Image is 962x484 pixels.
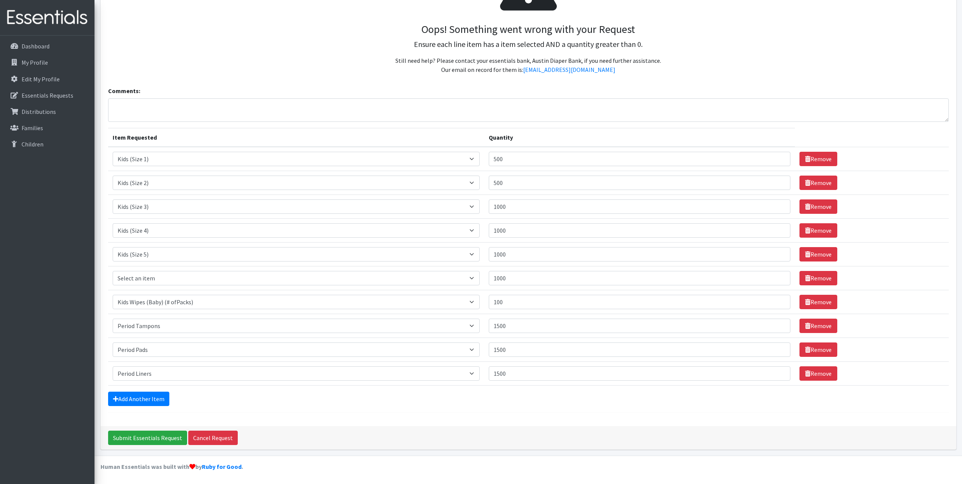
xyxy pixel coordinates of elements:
[22,59,48,66] p: My Profile
[799,342,837,357] a: Remove
[3,5,91,30] img: HumanEssentials
[799,176,837,190] a: Remove
[22,92,73,99] p: Essentials Requests
[799,295,837,309] a: Remove
[22,75,60,83] p: Edit My Profile
[3,55,91,70] a: My Profile
[101,463,243,470] strong: Human Essentials was built with by .
[3,39,91,54] a: Dashboard
[202,463,242,470] a: Ruby for Good
[3,120,91,135] a: Families
[799,223,837,238] a: Remove
[3,88,91,103] a: Essentials Requests
[799,366,837,381] a: Remove
[22,124,43,132] p: Families
[799,152,837,166] a: Remove
[22,108,56,115] p: Distributions
[3,137,91,152] a: Children
[114,39,943,50] p: Ensure each line item has a item selected AND a quantity greater than 0.
[108,392,169,406] a: Add Another Item
[22,140,43,148] p: Children
[3,72,91,87] a: Edit My Profile
[484,128,795,147] th: Quantity
[799,199,837,214] a: Remove
[22,42,50,50] p: Dashboard
[108,431,187,445] input: Submit Essentials Request
[108,86,140,95] label: Comments:
[3,104,91,119] a: Distributions
[523,66,615,73] a: [EMAIL_ADDRESS][DOMAIN_NAME]
[799,319,837,333] a: Remove
[114,23,943,36] h3: Oops! Something went wrong with your Request
[108,128,485,147] th: Item Requested
[799,271,837,285] a: Remove
[114,56,943,74] p: Still need help? Please contact your essentials bank, Austin Diaper Bank, if you need further ass...
[799,247,837,261] a: Remove
[188,431,238,445] a: Cancel Request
